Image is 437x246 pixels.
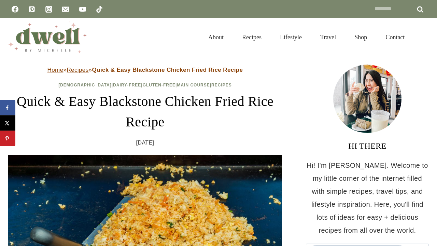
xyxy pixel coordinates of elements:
a: Recipes [211,83,232,87]
a: Main Course [177,83,210,87]
a: Gluten-Free [143,83,175,87]
a: Shop [345,25,376,49]
p: Hi! I'm [PERSON_NAME]. Welcome to my little corner of the internet filled with simple recipes, tr... [306,159,429,237]
a: Home [47,67,64,73]
a: Contact [376,25,414,49]
h3: HI THERE [306,140,429,152]
a: Lifestyle [271,25,311,49]
a: TikTok [93,2,106,16]
h1: Quick & Easy Blackstone Chicken Fried Rice Recipe [8,91,282,132]
a: Recipes [233,25,271,49]
a: YouTube [76,2,89,16]
button: View Search Form [417,31,429,43]
a: [DEMOGRAPHIC_DATA] [58,83,112,87]
span: | | | | [58,83,232,87]
span: » » [47,67,243,73]
time: [DATE] [136,138,154,148]
a: Email [59,2,72,16]
a: Facebook [8,2,22,16]
strong: Quick & Easy Blackstone Chicken Fried Rice Recipe [92,67,243,73]
a: Pinterest [25,2,39,16]
a: About [199,25,233,49]
a: Dairy-Free [113,83,141,87]
nav: Primary Navigation [199,25,414,49]
a: Travel [311,25,345,49]
a: Instagram [42,2,56,16]
img: DWELL by michelle [8,22,87,53]
a: Recipes [67,67,88,73]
